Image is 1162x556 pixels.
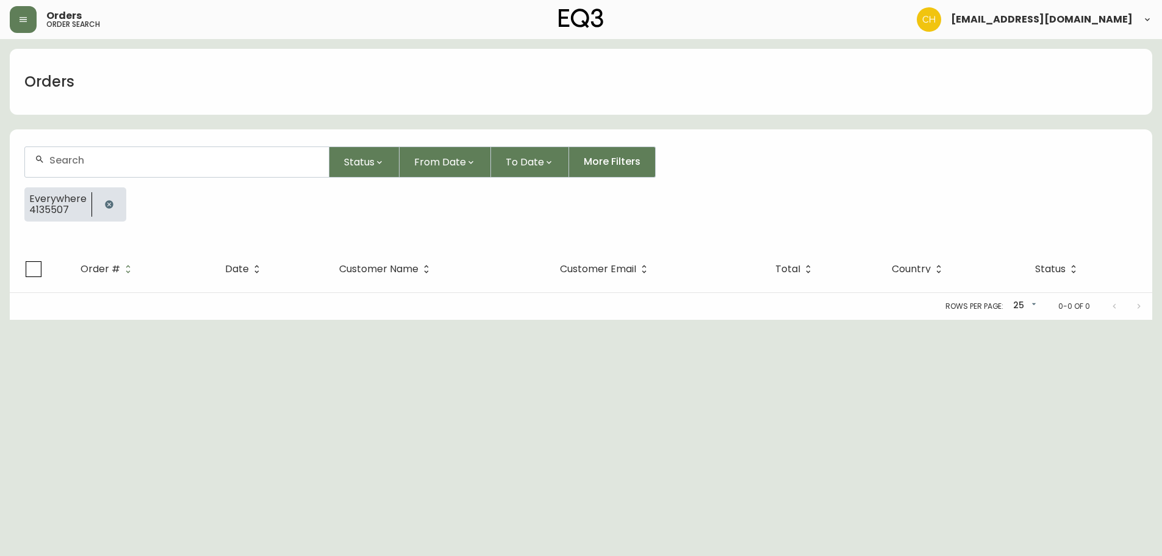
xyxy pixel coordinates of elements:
[1035,264,1081,275] span: Status
[892,265,931,273] span: Country
[29,204,87,215] span: 4135507
[560,265,636,273] span: Customer Email
[24,71,74,92] h1: Orders
[81,265,120,273] span: Order #
[49,154,319,166] input: Search
[584,155,640,168] span: More Filters
[46,11,82,21] span: Orders
[951,15,1133,24] span: [EMAIL_ADDRESS][DOMAIN_NAME]
[1008,296,1039,316] div: 25
[775,264,816,275] span: Total
[569,146,656,178] button: More Filters
[46,21,100,28] h5: order search
[414,154,466,170] span: From Date
[400,146,491,178] button: From Date
[917,7,941,32] img: 6288462cea190ebb98a2c2f3c744dd7e
[225,264,265,275] span: Date
[506,154,544,170] span: To Date
[559,9,604,28] img: logo
[775,265,800,273] span: Total
[945,301,1003,312] p: Rows per page:
[29,193,87,204] span: Everywhere
[560,264,652,275] span: Customer Email
[339,264,434,275] span: Customer Name
[892,264,947,275] span: Country
[81,264,136,275] span: Order #
[1058,301,1090,312] p: 0-0 of 0
[491,146,569,178] button: To Date
[339,265,418,273] span: Customer Name
[225,265,249,273] span: Date
[1035,265,1066,273] span: Status
[329,146,400,178] button: Status
[344,154,375,170] span: Status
